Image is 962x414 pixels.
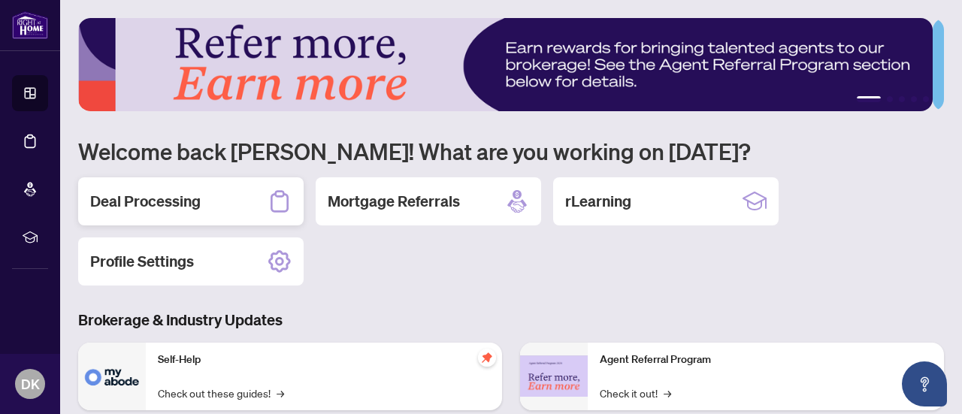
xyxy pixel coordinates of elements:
button: 3 [899,96,905,102]
img: Slide 0 [78,18,933,111]
h2: Deal Processing [90,191,201,212]
span: pushpin [478,349,496,367]
h2: rLearning [565,191,631,212]
img: logo [12,11,48,39]
button: 1 [857,96,881,102]
span: DK [21,373,40,394]
button: Open asap [902,361,947,406]
span: → [277,385,284,401]
span: → [664,385,671,401]
h3: Brokerage & Industry Updates [78,310,944,331]
button: 5 [923,96,929,102]
p: Agent Referral Program [600,352,932,368]
h1: Welcome back [PERSON_NAME]! What are you working on [DATE]? [78,137,944,165]
button: 2 [887,96,893,102]
p: Self-Help [158,352,490,368]
h2: Profile Settings [90,251,194,272]
a: Check it out!→ [600,385,671,401]
button: 4 [911,96,917,102]
a: Check out these guides!→ [158,385,284,401]
img: Self-Help [78,343,146,410]
img: Agent Referral Program [520,355,588,397]
h2: Mortgage Referrals [328,191,460,212]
